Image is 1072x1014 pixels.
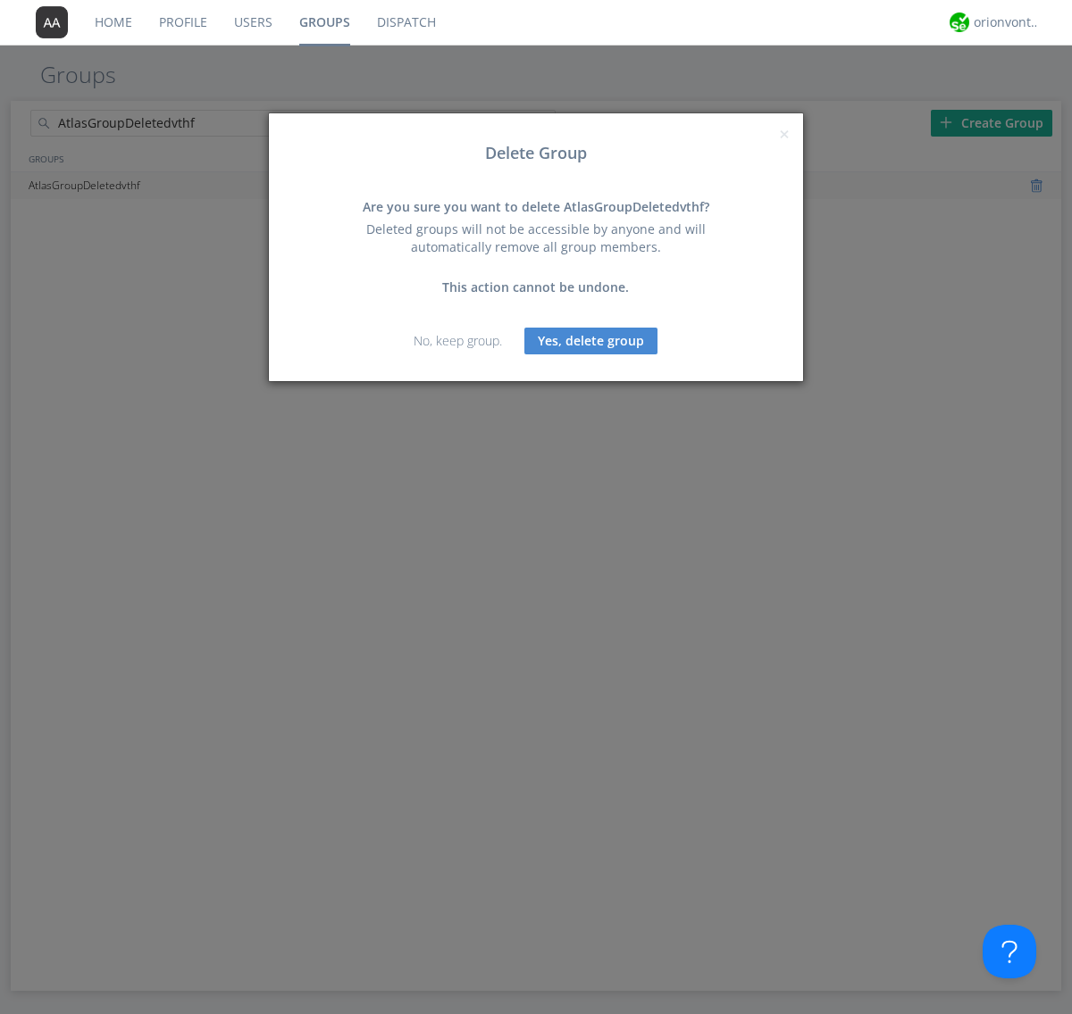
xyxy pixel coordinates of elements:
[950,12,969,32] img: 29d36aed6fa347d5a1537e7736e6aa13
[344,278,728,296] div: This action cannot be undone.
[524,328,657,354] button: Yes, delete group
[282,145,790,162] h3: Delete Group
[36,6,68,38] img: 373638.png
[344,220,728,256] div: Deleted groups will not be accessible by anyone and will automatically remove all group members.
[414,332,502,349] a: No, keep group.
[344,198,728,216] div: Are you sure you want to delete AtlasGroupDeletedvthf?
[779,121,790,146] span: ×
[974,13,1041,31] div: orionvontas+atlas+automation+org2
